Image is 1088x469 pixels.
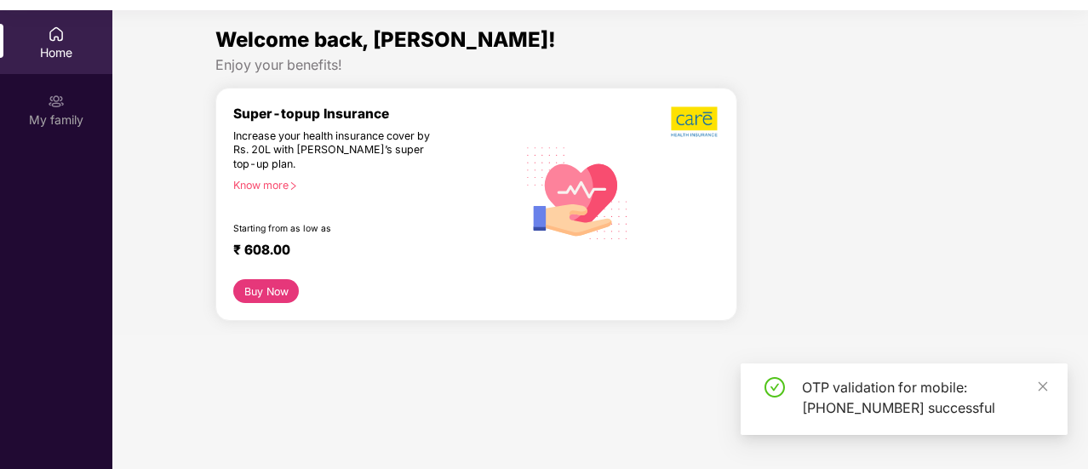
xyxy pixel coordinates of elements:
[233,223,444,235] div: Starting from as low as
[233,129,444,172] div: Increase your health insurance cover by Rs. 20L with [PERSON_NAME]’s super top-up plan.
[289,181,298,191] span: right
[802,377,1047,418] div: OTP validation for mobile: [PHONE_NUMBER] successful
[233,242,500,262] div: ₹ 608.00
[215,56,985,74] div: Enjoy your benefits!
[233,179,507,191] div: Know more
[671,106,719,138] img: b5dec4f62d2307b9de63beb79f102df3.png
[233,279,299,303] button: Buy Now
[1037,380,1049,392] span: close
[48,93,65,110] img: svg+xml;base64,PHN2ZyB3aWR0aD0iMjAiIGhlaWdodD0iMjAiIHZpZXdCb3g9IjAgMCAyMCAyMCIgZmlsbD0ibm9uZSIgeG...
[233,106,517,122] div: Super-topup Insurance
[517,130,638,254] img: svg+xml;base64,PHN2ZyB4bWxucz0iaHR0cDovL3d3dy53My5vcmcvMjAwMC9zdmciIHhtbG5zOnhsaW5rPSJodHRwOi8vd3...
[215,27,556,52] span: Welcome back, [PERSON_NAME]!
[48,26,65,43] img: svg+xml;base64,PHN2ZyBpZD0iSG9tZSIgeG1sbnM9Imh0dHA6Ly93d3cudzMub3JnLzIwMDAvc3ZnIiB3aWR0aD0iMjAiIG...
[764,377,785,398] span: check-circle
